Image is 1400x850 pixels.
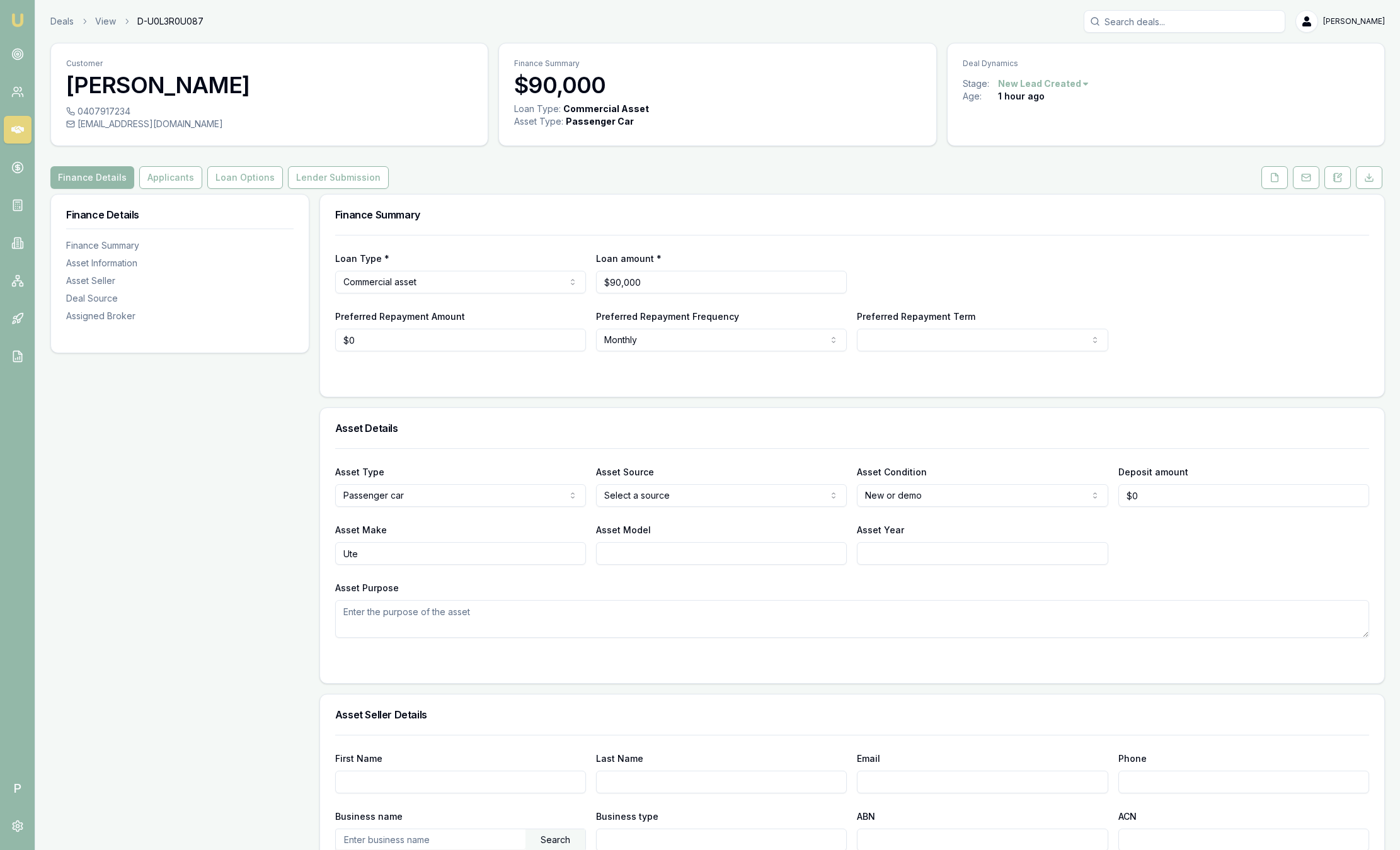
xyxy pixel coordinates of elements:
label: Business type [596,811,658,822]
input: Enter business name [336,829,525,849]
label: Asset Model [596,524,651,535]
h3: Asset Details [335,423,1369,433]
label: Preferred Repayment Amount [335,311,465,322]
label: Deposit amount [1118,467,1188,477]
label: First Name [335,753,382,764]
h3: $90,000 [514,72,921,98]
span: P [4,774,32,802]
h3: [PERSON_NAME] [66,72,473,98]
label: Asset Condition [857,467,927,477]
div: 1 hour ago [998,90,1045,103]
div: Asset Type : [514,115,563,128]
label: Business name [335,811,403,822]
label: Asset Make [335,524,387,535]
button: Lender Submission [288,166,389,189]
h3: Finance Details [66,210,294,220]
label: Asset Year [857,524,904,535]
button: Loan Options [207,166,283,189]
label: Loan amount * [596,253,662,264]
input: $ [596,271,847,293]
label: Phone [1118,753,1147,764]
label: ACN [1118,811,1137,822]
div: Asset Seller [66,275,294,287]
div: Deal Source [66,292,294,305]
button: Finance Details [50,166,134,189]
label: ABN [857,811,875,822]
button: Applicants [139,166,202,189]
span: D-U0L3R0U087 [137,15,204,28]
div: Passenger Car [566,115,634,128]
label: Preferred Repayment Term [857,311,975,322]
h3: Finance Summary [335,210,1369,220]
div: [EMAIL_ADDRESS][DOMAIN_NAME] [66,118,473,130]
img: emu-icon-u.png [10,13,25,28]
nav: breadcrumb [50,15,204,28]
div: Assigned Broker [66,310,294,322]
a: Finance Details [50,166,137,189]
input: $ [1118,484,1369,507]
a: Deals [50,15,74,28]
a: Applicants [137,166,205,189]
a: Lender Submission [285,166,391,189]
div: Stage: [963,77,998,90]
span: [PERSON_NAME] [1323,16,1385,26]
label: Last Name [596,753,643,764]
label: Asset Source [596,467,654,477]
h3: Asset Seller Details [335,710,1369,720]
div: Age: [963,90,998,103]
label: Loan Type * [335,253,389,264]
label: Asset Purpose [335,582,399,593]
input: Search deals [1084,10,1285,33]
label: Asset Type [335,467,384,477]
a: View [95,15,116,28]
label: Preferred Repayment Frequency [596,311,739,322]
p: Customer [66,59,473,69]
button: New Lead Created [998,77,1090,90]
a: Loan Options [205,166,285,189]
input: $ [335,329,586,351]
div: Finance Summary [66,239,294,252]
div: Commercial Asset [563,103,649,115]
div: Loan Type: [514,103,561,115]
p: Finance Summary [514,59,921,69]
div: 0407917234 [66,105,473,118]
p: Deal Dynamics [963,59,1369,69]
div: Asset Information [66,257,294,269]
label: Email [857,753,880,764]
